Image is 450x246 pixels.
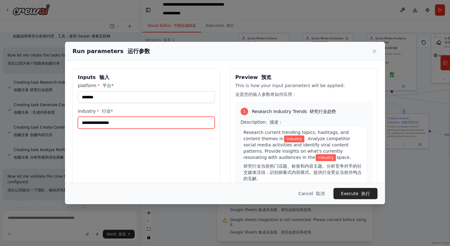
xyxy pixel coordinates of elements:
[337,155,351,160] span: space.
[293,188,330,199] button: Cancel 取消
[235,74,372,81] h3: Preview
[235,92,297,97] font: 这是您的输入参数将如何应用：
[361,191,370,196] font: 执行
[261,74,271,80] font: 预览
[243,130,349,141] span: Research current trending topics, hashtags, and content themes in
[241,120,283,125] span: Description:
[78,74,215,81] h3: Inputs
[78,108,215,114] label: industry
[284,135,304,142] span: Variable: industry
[243,164,362,181] font: 研究行业当前热门话题、标签和内容主题。分析竞争对手的社交媒体活动，识别病毒式内容模式。提供行业受众当前共鸣点的见解。
[316,191,325,196] font: 取消
[235,82,372,100] p: This is how your input parameters will be applied:
[252,108,336,115] span: Research Industry Trends
[127,48,150,54] font: 运行参数
[310,109,336,114] font: 研究行业趋势
[241,108,248,115] div: 1
[333,188,377,199] button: Execute 执行
[316,154,336,161] span: Variable: industry
[72,47,150,56] h2: Run parameters
[243,136,350,160] span: . Analyze competitor social media activities and identify viral content patterns. Provide insight...
[270,120,283,125] font: 描述：
[78,82,215,89] label: platform
[99,74,109,80] font: 输入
